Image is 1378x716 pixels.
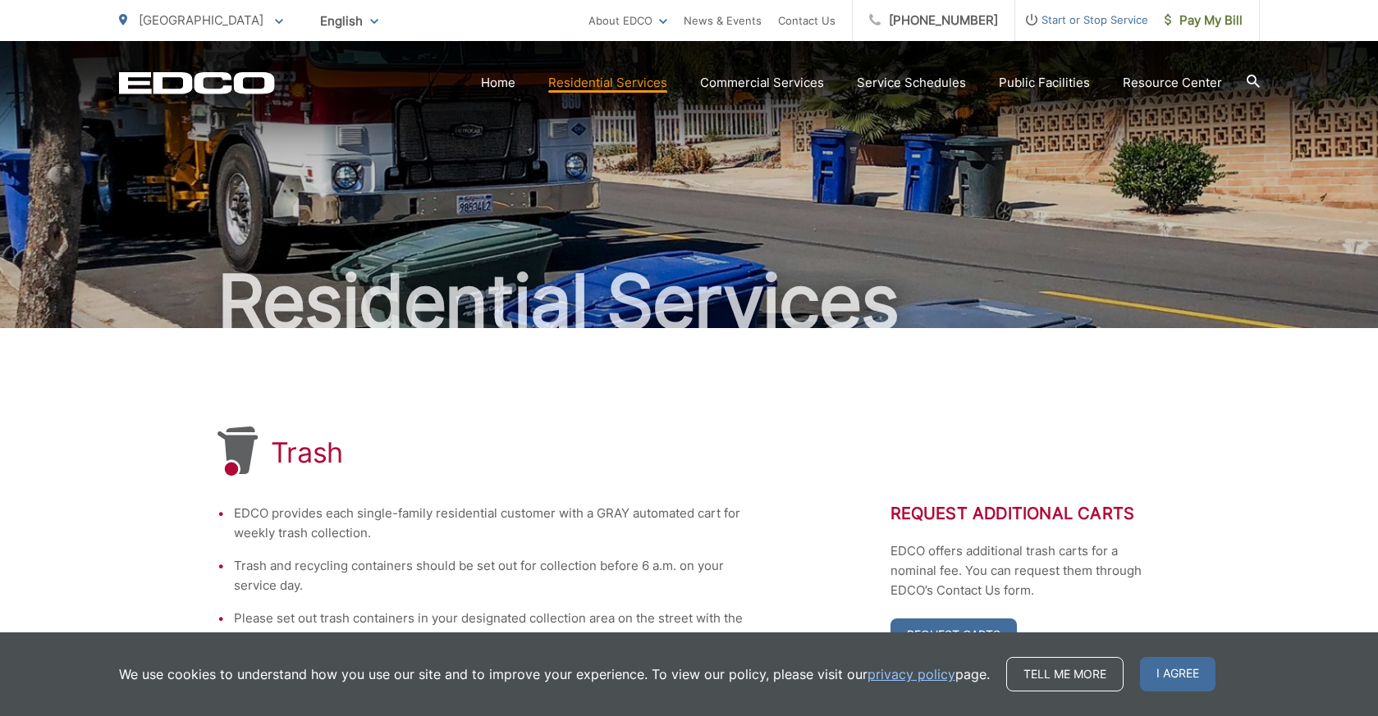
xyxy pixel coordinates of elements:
[588,11,667,30] a: About EDCO
[271,436,344,469] h1: Trash
[119,71,275,94] a: EDCD logo. Return to the homepage.
[778,11,835,30] a: Contact Us
[1165,11,1243,30] span: Pay My Bill
[868,664,955,684] a: privacy policy
[1123,73,1222,93] a: Resource Center
[234,504,759,543] li: EDCO provides each single-family residential customer with a GRAY automated cart for weekly trash...
[548,73,667,93] a: Residential Services
[1006,657,1124,691] a: Tell me more
[890,504,1161,523] h2: Request Additional Carts
[890,541,1161,600] p: EDCO offers additional trash carts for a nominal fee. You can request them through EDCO’s Contact...
[119,664,990,684] p: We use cookies to understand how you use our site and to improve your experience. To view our pol...
[890,618,1017,651] a: Request Carts
[999,73,1090,93] a: Public Facilities
[684,11,762,30] a: News & Events
[308,7,391,35] span: English
[234,609,759,668] li: Please set out trash containers in your designated collection area on the street with the wheels ...
[700,73,824,93] a: Commercial Services
[139,12,263,28] span: [GEOGRAPHIC_DATA]
[234,556,759,595] li: Trash and recycling containers should be set out for collection before 6 a.m. on your service day.
[481,73,515,93] a: Home
[857,73,966,93] a: Service Schedules
[119,261,1260,343] h2: Residential Services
